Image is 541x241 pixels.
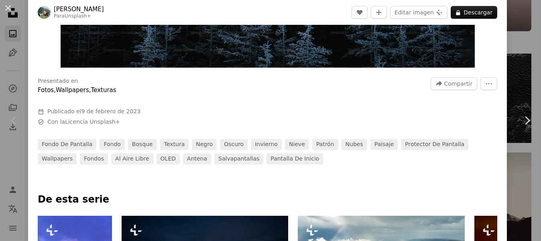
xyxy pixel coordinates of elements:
a: Fondos [80,153,108,165]
a: Wallpapers [56,86,89,94]
h3: Presentado en [38,77,78,85]
a: paisaje [370,139,398,150]
a: al aire libre [111,153,153,165]
span: Publicado el [47,108,140,114]
a: fondo [100,139,124,150]
a: [PERSON_NAME] [54,5,104,13]
a: fondo de pantalla [38,139,96,150]
button: Añade a la colección [371,6,387,19]
a: patrón [312,139,338,150]
a: Unsplash+ [65,13,91,19]
span: Con la [47,118,120,126]
button: Más acciones [480,77,497,90]
a: Texturas [91,86,116,94]
a: bosque [128,139,157,150]
a: oscuro [220,139,248,150]
p: De esta serie [38,193,497,206]
a: antena [183,153,211,165]
span: , [89,86,91,94]
a: negro [192,139,217,150]
a: Licencia Unsplash+ [65,118,120,125]
img: Ve al perfil de Daniel Mirlea [38,6,51,19]
span: , [54,86,56,94]
button: Editar imagen [390,6,447,19]
a: Pantalla de inicio [266,153,323,165]
div: Para [54,13,104,20]
a: textura [160,139,189,150]
a: Siguiente [513,82,541,159]
button: Compartir esta imagen [431,77,477,90]
span: Compartir [444,78,472,90]
a: Wallpapers [38,153,77,165]
button: Descargar [451,6,497,19]
a: Fotos [38,86,54,94]
a: OLED [157,153,180,165]
a: Protector de pantalla [401,139,468,150]
time: 9 de febrero de 2023, 6:53:18 GMT-3 [81,108,140,114]
a: nubes [342,139,367,150]
a: salvapantallas [214,153,263,165]
a: invierno [251,139,282,150]
button: Me gusta [352,6,368,19]
a: nieve [285,139,309,150]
